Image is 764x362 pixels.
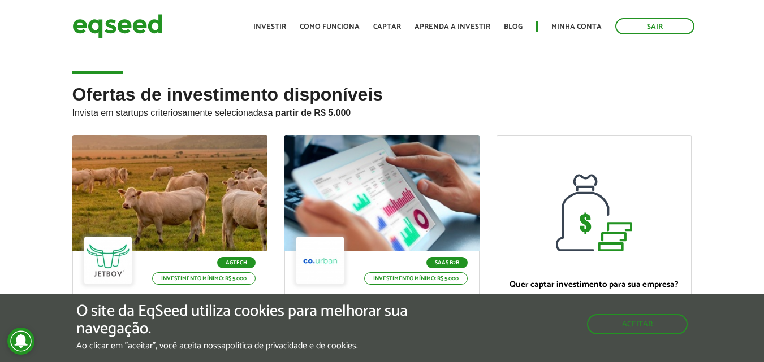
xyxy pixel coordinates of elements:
p: Quer captar investimento para sua empresa? [508,280,680,290]
p: Ao clicar em "aceitar", você aceita nossa . [76,341,443,351]
img: EqSeed [72,11,163,41]
a: Minha conta [551,23,602,30]
p: Investimento mínimo: R$ 5.000 [364,272,468,285]
p: Agtech [217,257,256,268]
a: Captar [373,23,401,30]
a: Investir [253,23,286,30]
p: SaaS B2B [426,257,468,268]
button: Aceitar [587,314,688,334]
a: política de privacidade e de cookies [226,342,356,351]
a: Como funciona [300,23,360,30]
a: Sair [615,18,694,34]
a: Blog [504,23,523,30]
h5: O site da EqSeed utiliza cookies para melhorar sua navegação. [76,303,443,338]
h2: Ofertas de investimento disponíveis [72,85,692,135]
strong: a partir de R$ 5.000 [268,108,351,117]
a: Aprenda a investir [415,23,490,30]
p: Invista em startups criteriosamente selecionadas [72,104,692,118]
p: Investimento mínimo: R$ 5.000 [152,272,256,285]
